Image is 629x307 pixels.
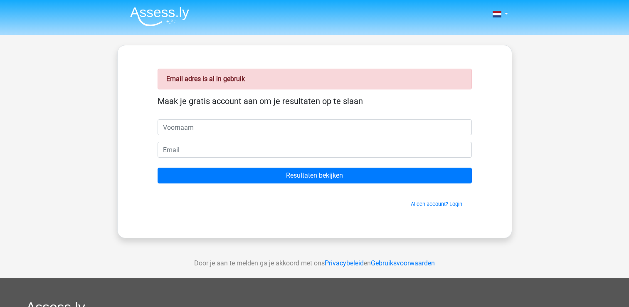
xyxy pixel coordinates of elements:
a: Gebruiksvoorwaarden [371,259,435,267]
img: Assessly [130,7,189,26]
input: Email [158,142,472,158]
a: Privacybeleid [325,259,364,267]
input: Resultaten bekijken [158,168,472,183]
a: Al een account? Login [411,201,462,207]
input: Voornaam [158,119,472,135]
strong: Email adres is al in gebruik [166,75,245,83]
h5: Maak je gratis account aan om je resultaten op te slaan [158,96,472,106]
